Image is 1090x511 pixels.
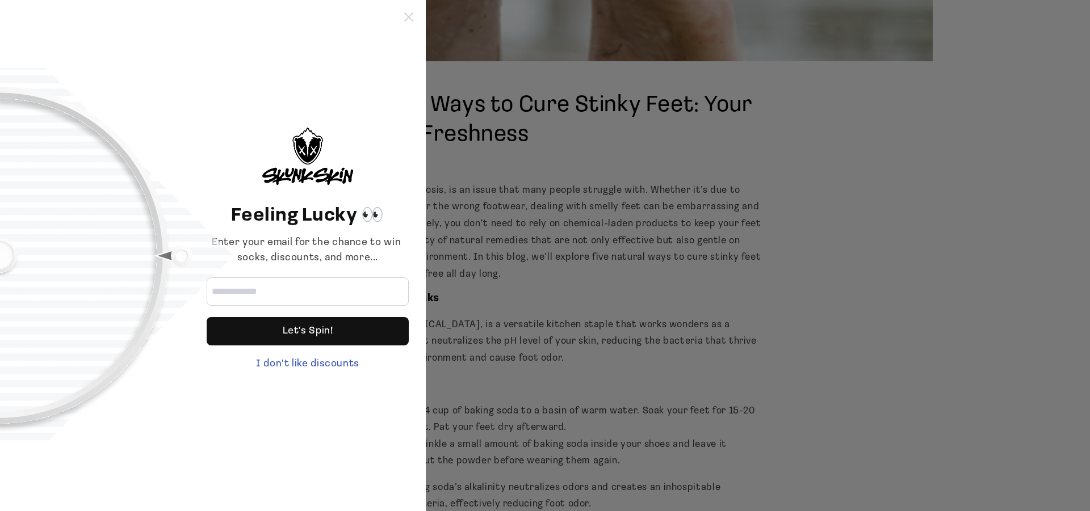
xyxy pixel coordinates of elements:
[283,317,333,345] div: Let's Spin!
[207,317,409,345] div: Let's Spin!
[207,202,409,230] header: Feeling Lucky 👀
[207,235,409,266] div: Enter your email for the chance to win socks, discounts, and more...
[207,277,409,306] input: Email address
[262,128,353,185] img: logo
[207,357,409,372] div: I don't like discounts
